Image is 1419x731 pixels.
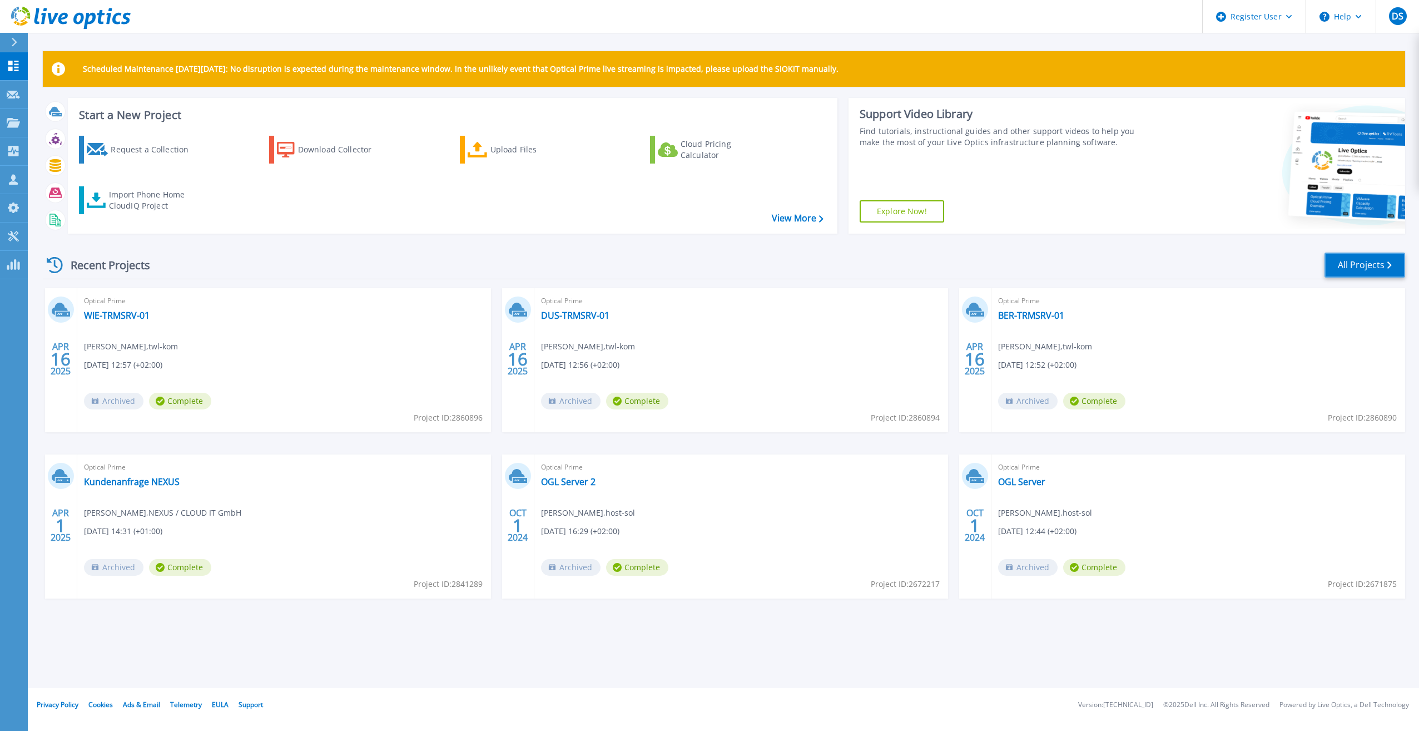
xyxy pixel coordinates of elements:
[541,559,601,576] span: Archived
[1328,412,1397,424] span: Project ID: 2860890
[1078,702,1153,709] li: Version: [TECHNICAL_ID]
[681,139,770,161] div: Cloud Pricing Calculator
[998,393,1058,409] span: Archived
[541,310,609,321] a: DUS-TRMSRV-01
[513,521,523,530] span: 1
[1063,393,1125,409] span: Complete
[1063,559,1125,576] span: Complete
[508,354,528,364] span: 16
[1328,578,1397,590] span: Project ID: 2671875
[84,476,180,487] a: Kundenanfrage NEXUS
[84,295,484,307] span: Optical Prime
[50,339,71,379] div: APR 2025
[84,461,484,473] span: Optical Prime
[414,578,483,590] span: Project ID: 2841289
[79,136,203,164] a: Request a Collection
[860,126,1147,148] div: Find tutorials, instructional guides and other support videos to help you make the most of your L...
[606,393,668,409] span: Complete
[541,359,619,371] span: [DATE] 12:56 (+02:00)
[772,213,823,224] a: View More
[490,139,579,161] div: Upload Files
[541,393,601,409] span: Archived
[1392,12,1403,21] span: DS
[50,505,71,546] div: APR 2025
[84,559,143,576] span: Archived
[998,310,1064,321] a: BER-TRMSRV-01
[998,359,1076,371] span: [DATE] 12:52 (+02:00)
[507,505,528,546] div: OCT 2024
[84,359,162,371] span: [DATE] 12:57 (+02:00)
[541,507,635,519] span: [PERSON_NAME] , host-sol
[871,578,940,590] span: Project ID: 2672217
[998,476,1045,487] a: OGL Server
[998,525,1076,537] span: [DATE] 12:44 (+02:00)
[970,521,980,530] span: 1
[541,295,941,307] span: Optical Prime
[541,476,596,487] a: OGL Server 2
[149,393,211,409] span: Complete
[541,340,635,353] span: [PERSON_NAME] , twl-kom
[998,461,1398,473] span: Optical Prime
[998,340,1092,353] span: [PERSON_NAME] , twl-kom
[298,139,387,161] div: Download Collector
[860,107,1147,121] div: Support Video Library
[84,340,178,353] span: [PERSON_NAME] , twl-kom
[109,189,196,211] div: Import Phone Home CloudIQ Project
[964,339,985,379] div: APR 2025
[1324,253,1405,278] a: All Projects
[998,295,1398,307] span: Optical Prime
[37,700,78,709] a: Privacy Policy
[541,525,619,537] span: [DATE] 16:29 (+02:00)
[541,461,941,473] span: Optical Prime
[414,412,483,424] span: Project ID: 2860896
[860,200,944,223] a: Explore Now!
[84,393,143,409] span: Archived
[965,354,985,364] span: 16
[507,339,528,379] div: APR 2025
[871,412,940,424] span: Project ID: 2860894
[88,700,113,709] a: Cookies
[56,521,66,530] span: 1
[111,139,200,161] div: Request a Collection
[998,559,1058,576] span: Archived
[269,136,393,164] a: Download Collector
[83,65,838,73] p: Scheduled Maintenance [DATE][DATE]: No disruption is expected during the maintenance window. In t...
[460,136,584,164] a: Upload Files
[149,559,211,576] span: Complete
[170,700,202,709] a: Telemetry
[123,700,160,709] a: Ads & Email
[84,525,162,537] span: [DATE] 14:31 (+01:00)
[84,310,150,321] a: WIE-TRMSRV-01
[1279,702,1409,709] li: Powered by Live Optics, a Dell Technology
[998,507,1092,519] span: [PERSON_NAME] , host-sol
[79,109,823,121] h3: Start a New Project
[650,136,774,164] a: Cloud Pricing Calculator
[239,700,263,709] a: Support
[84,507,241,519] span: [PERSON_NAME] , NEXUS / CLOUD IT GmbH
[964,505,985,546] div: OCT 2024
[606,559,668,576] span: Complete
[1163,702,1269,709] li: © 2025 Dell Inc. All Rights Reserved
[43,251,165,279] div: Recent Projects
[51,354,71,364] span: 16
[212,700,229,709] a: EULA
